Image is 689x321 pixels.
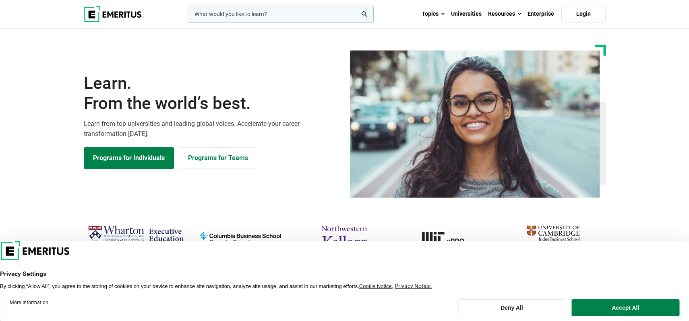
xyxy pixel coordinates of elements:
p: Learn from top universities and leading global voices. Accelerate your career transformation [DATE]. [84,119,340,139]
input: woocommerce-product-search-field-0 [188,6,374,23]
img: MIT xPRO [401,222,497,253]
img: cambridge-judge-business-school [505,222,601,253]
span: From the world’s best. [84,93,340,113]
a: MIT-xPRO [401,222,497,253]
h1: Learn. [84,73,340,114]
img: Wharton Executive Education [88,222,184,246]
a: Login [561,6,606,23]
img: northwestern-kellogg [296,222,393,253]
a: Explore for Business [179,147,257,169]
a: Explore Programs [84,147,174,169]
img: columbia-business-school [192,222,288,253]
img: Learn from the world's best [350,50,600,198]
